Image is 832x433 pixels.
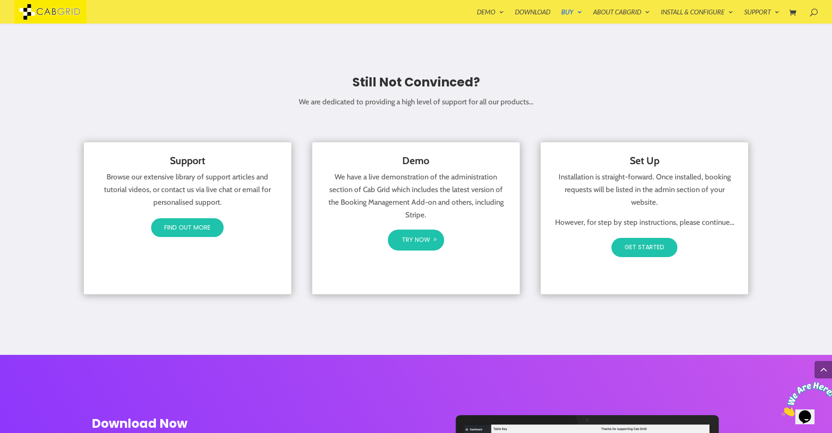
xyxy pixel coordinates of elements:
[554,171,735,216] p: Installation is straight-forward. Once installed, booking requests will be listed in the admin se...
[561,9,582,24] a: Buy
[325,155,507,171] h2: Demo
[388,230,444,251] a: Try now
[150,217,224,238] a: Find out more
[97,155,279,171] h2: Support
[14,6,86,15] a: CabGrid Taxi Plugin
[97,171,279,209] p: Browse our extensive library of support articles and tutorial videos, or contact us via live chat...
[3,3,58,38] img: Chat attention grabber
[593,9,650,24] a: About CabGrid
[263,74,569,95] h2: Still Not Convinced?
[611,237,678,258] a: Get Started
[477,9,504,24] a: Demo
[554,216,735,229] p: However, for step by step instructions, please continue…
[661,9,733,24] a: Install & Configure
[325,171,507,221] p: We have a live demonstration of the administration section of Cab Grid which includes the latest ...
[778,378,832,420] iframe: chat widget
[744,9,780,24] a: Support
[515,9,550,24] a: Download
[263,95,569,109] p: We are dedicated to providing a high level of support for all our products…
[554,155,735,171] h2: Set Up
